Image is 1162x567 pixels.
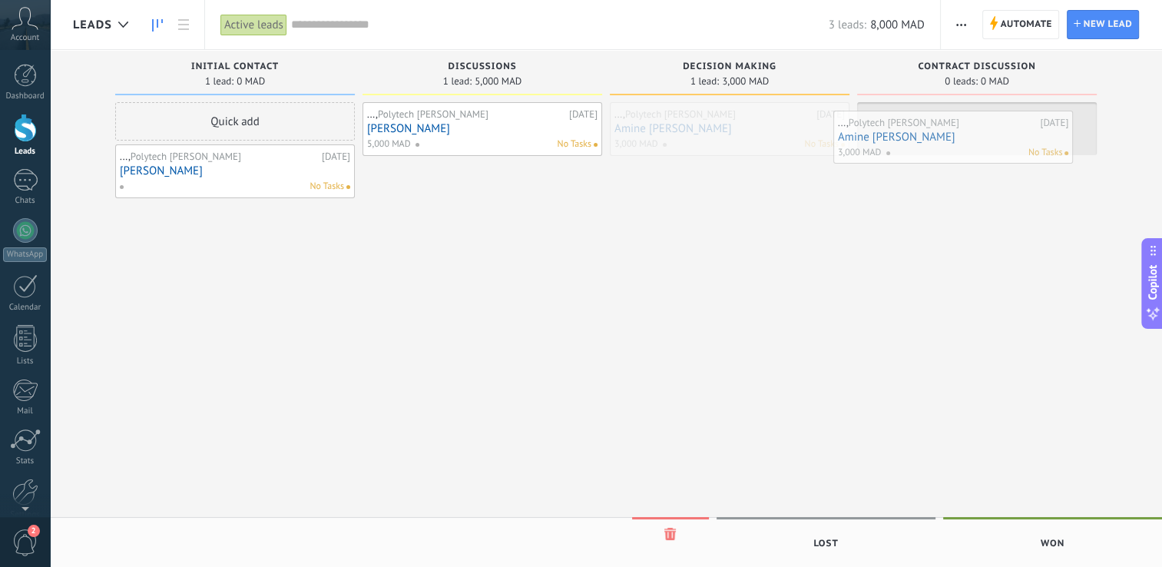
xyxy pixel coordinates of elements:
span: New lead [1084,11,1132,38]
span: 1 lead: [443,77,472,86]
span: 0 MAD [981,77,1009,86]
a: New lead [1067,10,1139,39]
span: 0 leads: [945,77,978,86]
div: Calendar [3,303,48,313]
div: Chats [3,196,48,206]
span: Discussions [448,61,516,72]
span: No Tasks [804,138,839,151]
div: Decision making [617,61,842,75]
span: Polytech [PERSON_NAME] [849,116,959,129]
span: 3 leads: [829,18,866,32]
div: Quick add [115,102,355,141]
a: [PERSON_NAME] [367,122,598,135]
div: Mail [3,406,48,416]
div: [DATE] [1040,117,1068,129]
a: List [170,10,197,40]
span: Automate [1001,11,1052,38]
span: 5,000 MAD [367,138,410,151]
span: No Tasks [557,138,591,151]
span: 8,000 MAD [870,18,925,32]
span: Polytech [PERSON_NAME] [625,108,736,121]
span: Copilot [1145,265,1160,300]
span: Account [11,33,39,43]
span: No Tasks [310,180,344,194]
div: ..., [367,108,565,121]
a: Amine [PERSON_NAME] [838,131,1068,144]
span: 3,000 MAD [722,77,769,86]
div: Leads [3,147,48,157]
div: WhatsApp [3,247,47,262]
a: Amine [PERSON_NAME] [614,122,845,135]
div: Contract discussion [865,61,1089,75]
a: [PERSON_NAME] [120,164,350,177]
span: Contract discussion [918,61,1035,72]
span: 0 MAD [237,77,265,86]
a: Automate [982,10,1059,39]
span: 3,000 MAD [614,138,657,151]
span: Polytech [PERSON_NAME] [378,108,488,121]
span: No todo assigned [1064,151,1068,155]
span: 1 lead: [205,77,233,86]
div: ..., [120,151,318,163]
span: Initial contact [191,61,279,72]
div: ..., [838,117,1036,129]
button: More [950,10,972,39]
span: 2 [28,525,40,537]
div: [DATE] [322,151,350,163]
span: 5,000 MAD [475,77,521,86]
div: [DATE] [816,108,845,121]
div: ..., [614,108,813,121]
div: Stats [3,456,48,466]
div: Lists [3,356,48,366]
div: Initial contact [123,61,347,75]
span: No Tasks [1028,146,1063,160]
div: Dashboard [3,91,48,101]
span: 3,000 MAD [838,146,881,160]
span: No todo assigned [346,185,350,189]
div: Discussions [370,61,594,75]
div: Active leads [220,14,287,36]
span: Leads [73,18,112,32]
span: No todo assigned [594,143,598,147]
span: 1 lead: [690,77,719,86]
a: Leads [144,10,170,40]
span: Polytech [PERSON_NAME] [131,150,241,163]
span: Decision making [683,61,776,72]
div: [DATE] [569,108,598,121]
